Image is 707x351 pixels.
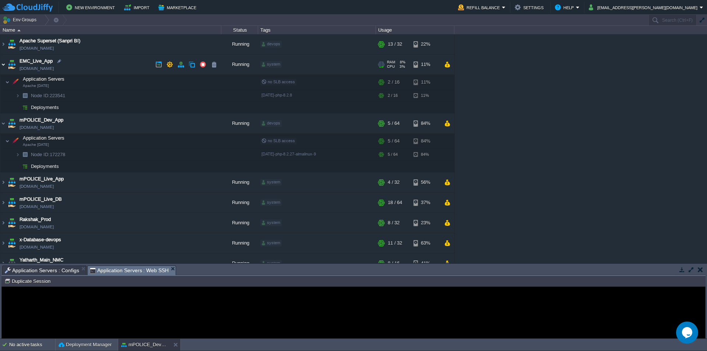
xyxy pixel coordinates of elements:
[31,152,50,157] span: Node ID:
[20,90,30,101] img: AMDAwAAAACH5BAEAAAAALAAAAAABAAEAAAICRAEAOw==
[7,34,17,54] img: AMDAwAAAACH5BAEAAAAALAAAAAABAAEAAAICRAEAOw==
[20,45,54,52] a: [DOMAIN_NAME]
[0,233,6,253] img: AMDAwAAAACH5BAEAAAAALAAAAAABAAEAAAICRAEAOw==
[7,113,17,133] img: AMDAwAAAACH5BAEAAAAALAAAAAABAAEAAAICRAEAOw==
[258,26,376,34] div: Tags
[0,55,6,74] img: AMDAwAAAACH5BAEAAAAALAAAAAABAAEAAAICRAEAOw==
[31,93,50,98] span: Node ID:
[388,134,400,148] div: 5 / 64
[10,134,20,148] img: AMDAwAAAACH5BAEAAAAALAAAAAABAAEAAAICRAEAOw==
[5,266,79,275] span: Application Servers : Configs
[7,193,17,213] img: AMDAwAAAACH5BAEAAAAALAAAAAABAAEAAAICRAEAOw==
[20,102,30,113] img: AMDAwAAAACH5BAEAAAAALAAAAAABAAEAAAICRAEAOw==
[0,113,6,133] img: AMDAwAAAACH5BAEAAAAALAAAAAABAAEAAAICRAEAOw==
[30,151,66,158] a: Node ID:172278
[676,322,700,344] iframe: chat widget
[414,193,437,213] div: 37%
[7,213,17,233] img: AMDAwAAAACH5BAEAAAAALAAAAAABAAEAAAICRAEAOw==
[414,34,437,54] div: 22%
[23,84,49,88] span: Apache [DATE]
[376,26,454,34] div: Usage
[458,3,502,12] button: Refill Balance
[3,3,53,12] img: CloudJiffy
[260,179,282,186] div: system
[10,75,20,89] img: AMDAwAAAACH5BAEAAAAALAAAAAABAAEAAAICRAEAOw==
[0,253,6,273] img: AMDAwAAAACH5BAEAAAAALAAAAAABAAEAAAICRAEAOw==
[20,256,63,264] a: Yatharth_Main_NMC
[20,37,80,45] a: Apache Superset (Sanpri BI)
[414,55,437,74] div: 11%
[5,134,10,148] img: AMDAwAAAACH5BAEAAAAALAAAAAABAAEAAAICRAEAOw==
[261,138,295,143] span: no SLB access
[388,193,402,213] div: 18 / 64
[414,172,437,192] div: 56%
[269,22,434,44] p: An error has occurred and this action cannot be completed. If the problem persists, please notify...
[387,64,395,69] span: CPU
[30,92,66,99] span: 223541
[260,240,282,246] div: system
[221,113,258,133] div: Running
[5,75,10,89] img: AMDAwAAAACH5BAEAAAAALAAAAAABAAEAAAICRAEAOw==
[414,253,437,273] div: 41%
[20,236,61,243] span: x-Database-devops
[260,61,282,68] div: system
[20,149,30,160] img: AMDAwAAAACH5BAEAAAAALAAAAAABAAEAAAICRAEAOw==
[20,124,54,131] a: [DOMAIN_NAME]
[30,163,60,169] span: Deployments
[388,253,400,273] div: 8 / 16
[3,15,39,25] button: Env Groups
[22,76,66,82] span: Application Servers
[260,199,282,206] div: system
[261,80,295,84] span: no SLB access
[30,151,66,158] span: 172278
[9,339,55,351] div: No active tasks
[20,216,51,223] a: Rakshak_Prod
[20,161,30,172] img: AMDAwAAAACH5BAEAAAAALAAAAAABAAEAAAICRAEAOw==
[388,113,400,133] div: 5 / 64
[23,143,49,147] span: Apache [DATE]
[388,213,400,233] div: 8 / 32
[20,57,53,65] a: EMC_Live_App
[589,3,700,12] button: [EMAIL_ADDRESS][PERSON_NAME][DOMAIN_NAME]
[260,41,282,48] div: devops
[388,149,398,160] div: 5 / 64
[17,29,21,31] img: AMDAwAAAACH5BAEAAAAALAAAAAABAAEAAAICRAEAOw==
[20,196,62,203] span: mPOLICE_Live_DB
[387,60,395,64] span: RAM
[515,3,546,12] button: Settings
[66,3,117,12] button: New Environment
[260,120,282,127] div: devops
[20,183,54,190] a: [DOMAIN_NAME]
[0,193,6,213] img: AMDAwAAAACH5BAEAAAAALAAAAAABAAEAAAICRAEAOw==
[7,55,17,74] img: AMDAwAAAACH5BAEAAAAALAAAAAABAAEAAAICRAEAOw==
[398,60,405,64] span: 8%
[388,75,400,89] div: 2 / 16
[414,75,437,89] div: 11%
[30,104,60,110] span: Deployments
[221,34,258,54] div: Running
[221,193,258,213] div: Running
[0,34,6,54] img: AMDAwAAAACH5BAEAAAAALAAAAAABAAEAAAICRAEAOw==
[414,149,437,160] div: 84%
[221,55,258,74] div: Running
[158,3,198,12] button: Marketplace
[4,278,53,284] button: Duplicate Session
[20,175,64,183] span: mPOLICE_Live_App
[20,223,54,231] a: [DOMAIN_NAME]
[0,213,6,233] img: AMDAwAAAACH5BAEAAAAALAAAAAABAAEAAAICRAEAOw==
[414,233,437,253] div: 63%
[20,243,54,251] span: [DOMAIN_NAME]
[90,266,169,275] span: Application Servers : Web SSH
[15,149,20,160] img: AMDAwAAAACH5BAEAAAAALAAAAAABAAEAAAICRAEAOw==
[261,152,316,156] span: [DATE]-php-8.2.27-almalinux-9
[221,253,258,273] div: Running
[414,134,437,148] div: 84%
[260,260,282,267] div: system
[221,233,258,253] div: Running
[20,116,63,124] a: mPOLICE_Dev_App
